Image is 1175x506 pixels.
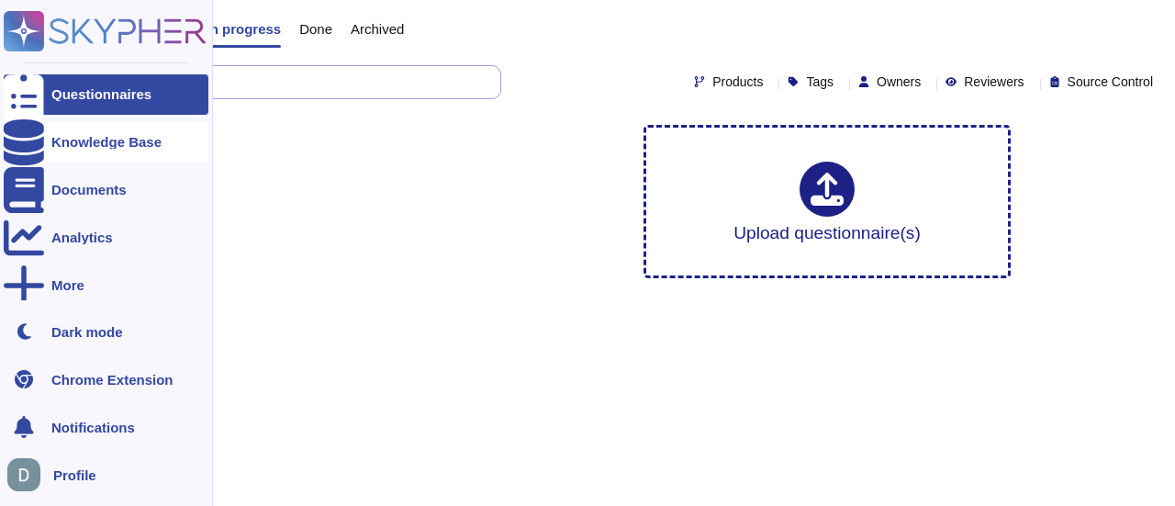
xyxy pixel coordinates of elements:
[4,359,208,399] a: Chrome Extension
[351,22,404,36] span: Archived
[964,75,1024,88] span: Reviewers
[806,75,834,88] span: Tags
[733,162,921,242] div: Upload questionnaire(s)
[51,183,127,197] div: Documents
[4,455,53,495] button: user
[1068,75,1153,88] span: Source Control
[712,75,763,88] span: Products
[51,278,84,292] div: More
[7,458,40,491] img: user
[4,170,208,210] a: Documents
[206,22,281,36] span: In progress
[51,231,113,244] div: Analytics
[4,74,208,115] a: Questionnaires
[53,468,96,482] span: Profile
[51,421,135,434] span: Notifications
[73,66,482,98] input: Search by keywords
[51,87,151,101] div: Questionnaires
[4,122,208,163] a: Knowledge Base
[51,135,162,149] div: Knowledge Base
[51,373,173,387] div: Chrome Extension
[877,75,921,88] span: Owners
[51,325,123,339] div: Dark mode
[299,22,332,36] span: Done
[4,218,208,258] a: Analytics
